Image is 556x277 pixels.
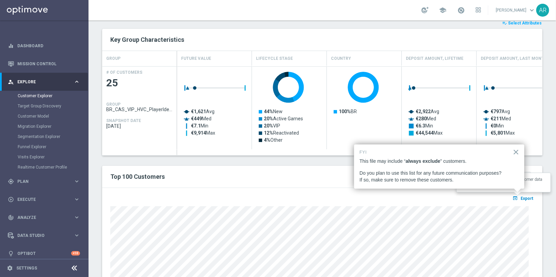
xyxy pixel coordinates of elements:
button: Data Studio keyboard_arrow_right [7,233,80,238]
i: lightbulb [8,250,14,257]
button: track_changes Analyze keyboard_arrow_right [7,215,80,220]
div: Customer Model [18,111,88,121]
h4: Deposit Amount, Last Month [481,53,547,65]
i: keyboard_arrow_right [74,214,80,221]
button: equalizer Dashboard [7,43,80,49]
button: play_circle_outline Execute keyboard_arrow_right [7,197,80,202]
div: Segmentation Explorer [18,132,88,142]
span: Export [521,196,533,201]
i: track_changes [8,214,14,221]
span: Analyze [17,215,74,220]
tspan: €44,544 [416,130,434,136]
div: AR [536,4,549,17]
text: Reactivated [264,130,299,136]
div: Analyze [8,214,74,221]
button: lightbulb Optibot +10 [7,251,80,256]
tspan: €6.3 [416,123,425,128]
p: Do you plan to use this list for any future communication purposes? [360,170,519,177]
a: Mission Control [17,55,80,73]
text: Med [191,116,211,121]
div: Data Studio [8,232,74,239]
button: playlist_add_check Select Attributes [502,19,542,27]
p: ” customers. [440,158,466,164]
h2: Key Group Characteristics [110,36,534,44]
tspan: €211 [491,116,502,121]
h4: GROUP [106,53,121,65]
div: Press SPACE to select this row. [102,66,177,150]
strong: always exclude [406,158,440,164]
text: Max [191,130,215,136]
text: Avg [491,109,510,114]
h4: Lifecycle Stage [256,53,293,65]
i: keyboard_arrow_right [74,79,80,85]
a: Visits Explorer [18,154,71,160]
h4: SNAPSHOT DATE [106,118,141,123]
div: Mission Control [8,55,80,73]
h4: Future Value [181,53,211,65]
text: Max [416,130,443,136]
p: FYI [360,150,519,155]
span: BR_CAS_VIP_HVC_PlayerIdentification_BigWin_TARGET [106,107,173,112]
a: Realtime Customer Profile [18,165,71,170]
button: open_in_browser Export [511,194,534,203]
div: Plan [8,178,74,185]
i: keyboard_arrow_right [74,178,80,185]
a: Funnel Explorer [18,144,71,150]
div: Funnel Explorer [18,142,88,152]
tspan: €5,801 [491,130,506,136]
a: Segmentation Explorer [18,134,71,139]
p: This file may include “ [360,158,406,164]
tspan: €9,914 [191,130,206,136]
tspan: €0 [491,123,496,128]
tspan: €2,922 [416,109,431,114]
span: 2025-08-13 [106,123,173,129]
i: playlist_add_check [502,21,507,25]
span: keyboard_arrow_down [528,6,536,14]
a: Customer Explorer [18,93,71,99]
i: keyboard_arrow_right [74,232,80,239]
text: Avg [191,109,215,114]
tspan: €1,621 [191,109,206,114]
div: Visits Explorer [18,152,88,162]
text: VIP [264,123,280,128]
button: Mission Control [7,61,80,67]
span: Execute [17,197,74,202]
div: Target Group Discovery [18,101,88,111]
span: Explore [17,80,74,84]
tspan: €797 [491,109,502,114]
div: Execute [8,196,74,203]
span: Select Attributes [508,21,542,25]
span: Plan [17,179,74,184]
tspan: €449 [191,116,202,121]
i: equalizer [8,43,14,49]
text: Avg [416,109,439,114]
div: gps_fixed Plan keyboard_arrow_right [7,179,80,184]
tspan: 12% [264,130,273,136]
a: Optibot [17,244,71,262]
tspan: €7.1 [191,123,201,128]
text: Med [491,116,511,121]
i: settings [7,265,13,271]
a: Customer Model [18,114,71,119]
tspan: €280 [416,116,427,121]
h2: Top 100 Customers [110,173,353,181]
tspan: 44% [264,109,273,114]
text: BR [339,109,357,114]
i: person_search [8,79,14,85]
a: Settings [16,266,37,270]
div: +10 [71,251,80,256]
div: Explore [8,79,74,85]
tspan: 20% [264,116,273,121]
span: 25 [106,76,173,90]
i: open_in_browser [512,195,520,201]
text: Min [416,123,433,128]
i: keyboard_arrow_right [74,196,80,203]
tspan: 20% [264,123,273,128]
text: Med [416,116,436,121]
span: school [439,6,446,14]
text: Other [264,137,283,143]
